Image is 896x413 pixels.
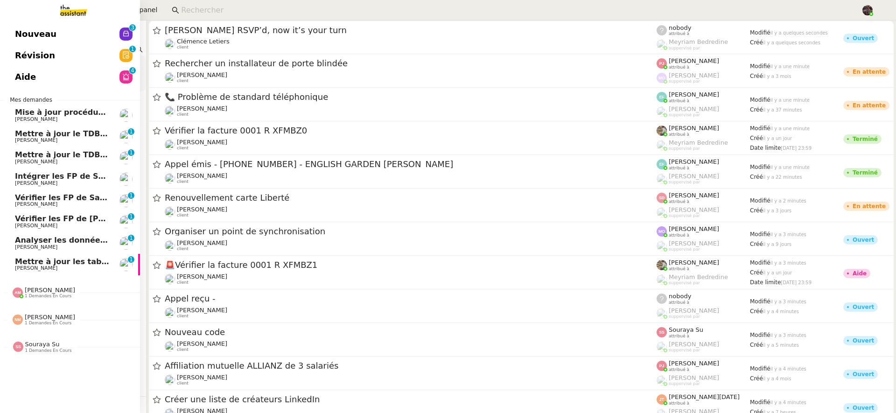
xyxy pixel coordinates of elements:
span: il y a 2 minutes [770,198,806,203]
span: Révision [15,49,55,63]
img: 388bd129-7e3b-4cb1-84b4-92a3d763e9b7 [657,126,667,136]
span: il y a quelques secondes [763,40,820,45]
span: client [177,381,189,386]
span: il y a 3 jours [763,208,791,213]
span: il y a une minute [770,126,810,131]
span: [PERSON_NAME] [177,206,227,213]
span: Affiliation mutuelle ALLIANZ de 3 salariés [165,362,657,370]
img: users%2FoFdbodQ3TgNoWt9kP3GXAs5oaCq1%2Favatar%2Fprofile-pic.png [657,207,667,217]
span: Créé [750,342,763,348]
span: [PERSON_NAME] [15,159,57,165]
span: Modifié [750,332,770,338]
span: client [177,179,189,184]
img: users%2FyQfMwtYgTqhRP2YHWHmG2s2LYaD3%2Favatar%2Fprofile-pic.png [657,106,667,117]
img: 388bd129-7e3b-4cb1-84b4-92a3d763e9b7 [657,260,667,270]
img: svg [657,58,667,69]
span: Modifié [750,231,770,238]
span: attribué à [669,65,689,70]
span: il y a un jour [763,270,792,275]
span: 1 demandes en cours [25,348,72,353]
span: Créé [750,39,763,46]
img: users%2F2TyHGbgGwwZcFhdWHiwf3arjzPD2%2Favatar%2F1545394186276.jpeg [165,72,175,83]
div: Ouvert [853,237,874,243]
span: il y a une minute [770,165,810,170]
app-user-label: attribué à [657,192,750,204]
span: client [177,280,189,285]
span: Créé [750,207,763,214]
span: suppervisé par [669,381,700,386]
span: Mettre à jour le TDB Bricodis [15,150,136,159]
span: Créer une liste de créateurs LinkedIn [165,395,657,404]
span: client [177,246,189,252]
span: il y a un jour [763,136,792,141]
p: 1 [129,235,133,243]
img: users%2FaellJyylmXSg4jqeVbanehhyYJm1%2Favatar%2Fprofile-pic%20(4).png [657,39,667,49]
app-user-label: attribué à [657,259,750,271]
span: [PERSON_NAME] [177,71,227,78]
span: 1 demandes en cours [25,321,71,326]
app-user-label: suppervisé par [657,307,750,319]
span: [PERSON_NAME] [669,374,719,381]
span: il y a 4 minutes [770,400,806,405]
span: il y a une minute [770,64,810,69]
img: svg [657,92,667,102]
div: Terminé [853,136,878,142]
span: Date limite [750,279,781,286]
p: 1 [129,128,133,137]
span: [PERSON_NAME] [669,225,719,232]
app-user-label: suppervisé par [657,374,750,386]
span: Modifié [750,298,770,305]
span: Modifié [750,365,770,372]
app-user-label: suppervisé par [657,341,750,353]
app-user-label: suppervisé par [657,173,750,185]
img: users%2FutyFSk64t3XkVZvBICD9ZGkOt3Y2%2Favatar%2F51cb3b97-3a78-460b-81db-202cf2efb2f3 [165,240,175,251]
app-user-label: attribué à [657,57,750,70]
div: Terminé [853,170,878,175]
span: attribué à [669,334,689,339]
span: [DATE] 23:59 [781,280,812,285]
app-user-label: suppervisé par [657,240,750,252]
nz-badge-sup: 1 [128,192,134,199]
span: il y a 4 mois [763,376,791,381]
span: Souraya Su [25,341,60,348]
app-user-detailed-label: client [165,206,657,218]
img: users%2FaellJyylmXSg4jqeVbanehhyYJm1%2Favatar%2Fprofile-pic%20(4).png [657,274,667,285]
img: users%2FaellJyylmXSg4jqeVbanehhyYJm1%2Favatar%2Fprofile-pic%20(4).png [657,140,667,150]
img: users%2FvmnJXRNjGXZGy0gQLmH5CrabyCb2%2Favatar%2F07c9d9ad-5b06-45ca-8944-a3daedea5428 [119,109,133,122]
span: Meyriam Bedredine [669,273,728,280]
span: [PERSON_NAME] [177,374,227,381]
app-user-label: attribué à [657,360,750,372]
span: il y a 3 minutes [770,260,806,266]
app-user-label: suppervisé par [657,273,750,286]
img: users%2FlP2L64NyJUYGf6yukvER3qNbi773%2Favatar%2Faa4062d0-caf6-4ead-8344-864088a2b108 [119,194,133,207]
app-user-detailed-label: client [165,273,657,285]
span: suppervisé par [669,180,700,185]
span: Mettre à jour les tableaux M3N et MPAf [15,257,181,266]
span: client [177,45,189,50]
div: En attente [853,69,886,75]
span: client [177,112,189,117]
div: Ouvert [853,405,874,411]
span: Créé [750,73,763,79]
app-user-detailed-label: client [165,374,657,386]
span: [PERSON_NAME] [669,240,719,247]
input: Rechercher [181,4,852,17]
span: attribué à [669,367,689,372]
app-user-label: suppervisé par [657,72,750,84]
span: [PERSON_NAME] [669,307,719,314]
span: Intégrer les FP de SODILANDES [15,172,147,181]
img: users%2FrvM9QKT95GRs84TlTRdpuB62bhn1%2Favatar%2F1555062430900.jpeg [165,39,175,49]
span: Souraya Su [669,326,703,333]
p: 1 [129,149,133,158]
span: [PERSON_NAME] [15,137,57,143]
nz-badge-sup: 1 [128,256,134,263]
img: users%2FlP2L64NyJUYGf6yukvER3qNbi773%2Favatar%2Faa4062d0-caf6-4ead-8344-864088a2b108 [119,173,133,186]
p: 1 [129,213,133,222]
span: Modifié [750,259,770,266]
app-user-label: suppervisé par [657,206,750,218]
span: [PERSON_NAME] RSVP’d, now it’s your turn [165,26,657,35]
img: svg [13,287,23,298]
img: svg [657,226,667,237]
app-user-detailed-label: client [165,239,657,252]
span: il y a 3 mois [763,74,791,79]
